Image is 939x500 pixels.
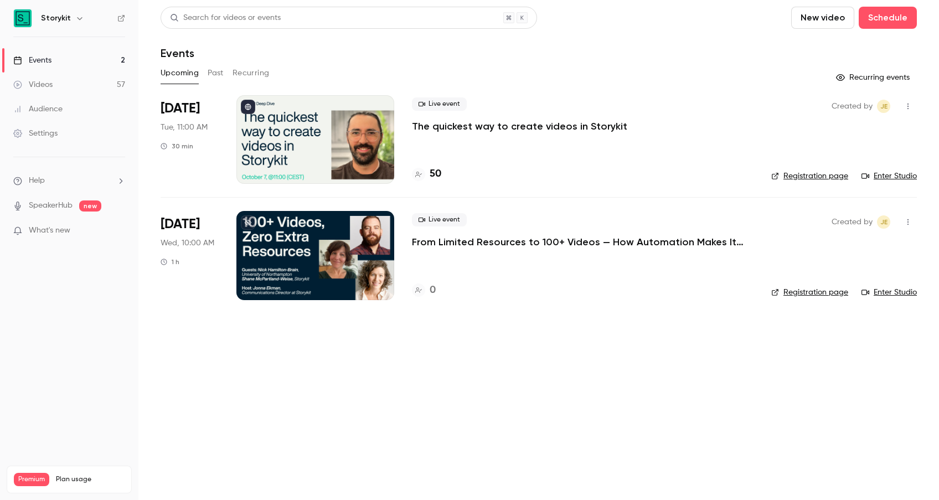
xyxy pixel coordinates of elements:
span: new [79,200,101,212]
button: Recurring [233,64,270,82]
span: Premium [14,473,49,486]
span: Live event [412,213,467,226]
li: help-dropdown-opener [13,175,125,187]
a: Registration page [771,287,848,298]
span: [DATE] [161,215,200,233]
span: Created by [832,215,873,229]
a: SpeakerHub [29,200,73,212]
button: New video [791,7,854,29]
div: 30 min [161,142,193,151]
div: Search for videos or events [170,12,281,24]
div: 1 h [161,257,179,266]
button: Upcoming [161,64,199,82]
span: Jonna Ekman [877,215,890,229]
a: From Limited Resources to 100+ Videos — How Automation Makes It Possible [412,235,744,249]
span: Help [29,175,45,187]
button: Schedule [859,7,917,29]
a: Registration page [771,171,848,182]
span: Jonna Ekman [877,100,890,113]
div: Videos [13,79,53,90]
span: Created by [832,100,873,113]
a: Enter Studio [861,171,917,182]
button: Recurring events [831,69,917,86]
a: Enter Studio [861,287,917,298]
a: The quickest way to create videos in Storykit [412,120,627,133]
div: Audience [13,104,63,115]
h1: Events [161,47,194,60]
button: Past [208,64,224,82]
h4: 50 [430,167,441,182]
div: Events [13,55,51,66]
a: 0 [412,283,436,298]
div: Oct 7 Tue, 11:00 AM (Europe/Stockholm) [161,95,219,184]
img: Storykit [14,9,32,27]
a: 50 [412,167,441,182]
div: Settings [13,128,58,139]
span: What's new [29,225,70,236]
span: Wed, 10:00 AM [161,238,214,249]
iframe: Noticeable Trigger [112,226,125,236]
span: JE [880,215,888,229]
h6: Storykit [41,13,71,24]
h4: 0 [430,283,436,298]
span: Plan usage [56,475,125,484]
span: JE [880,100,888,113]
div: Oct 22 Wed, 10:00 AM (Europe/Stockholm) [161,211,219,300]
span: Tue, 11:00 AM [161,122,208,133]
span: [DATE] [161,100,200,117]
span: Live event [412,97,467,111]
